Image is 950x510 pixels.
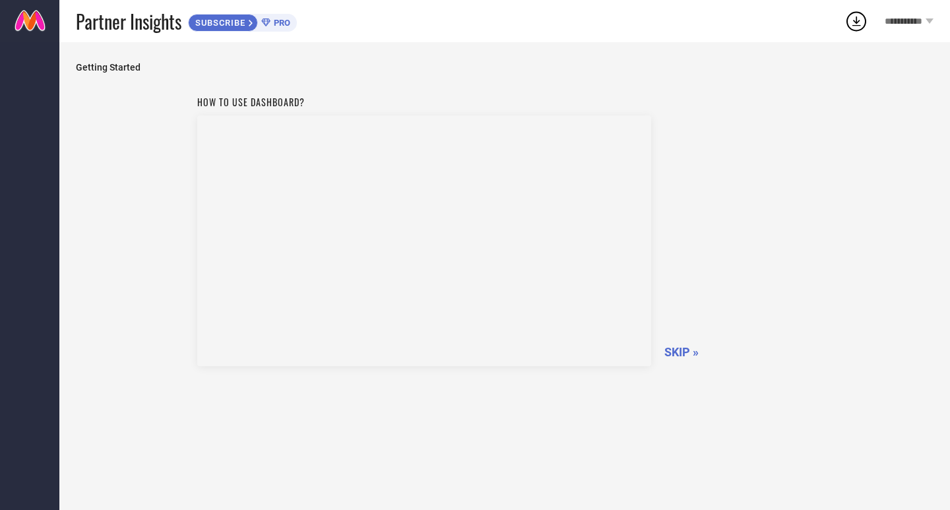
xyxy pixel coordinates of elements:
iframe: YouTube video player [197,115,651,366]
a: SUBSCRIBEPRO [188,11,297,32]
span: SUBSCRIBE [189,18,249,28]
span: Partner Insights [76,8,181,35]
div: Open download list [844,9,868,33]
span: Getting Started [76,62,934,73]
span: PRO [270,18,290,28]
h1: How to use dashboard? [197,95,651,109]
span: SKIP » [664,345,699,359]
